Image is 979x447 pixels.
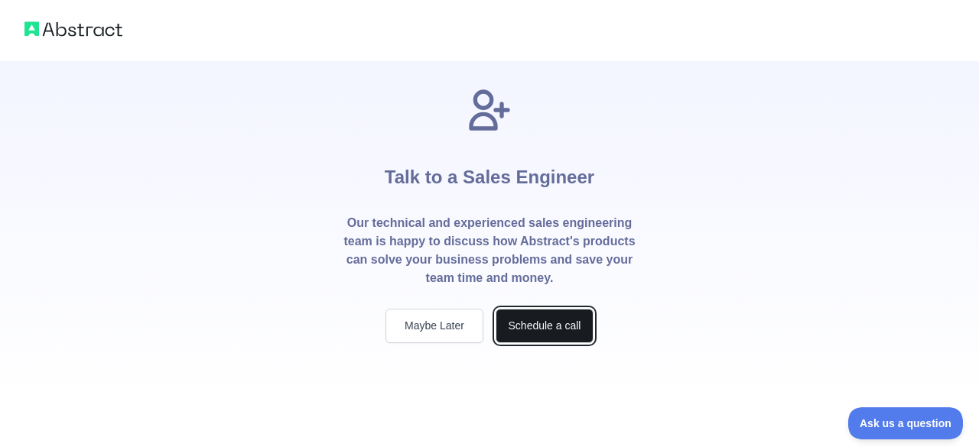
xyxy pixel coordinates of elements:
[848,407,964,439] iframe: Toggle Customer Support
[343,214,636,287] p: Our technical and experienced sales engineering team is happy to discuss how Abstract's products ...
[385,309,483,343] button: Maybe Later
[496,309,594,343] button: Schedule a call
[385,134,594,214] h1: Talk to a Sales Engineer
[24,18,122,40] img: Abstract logo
